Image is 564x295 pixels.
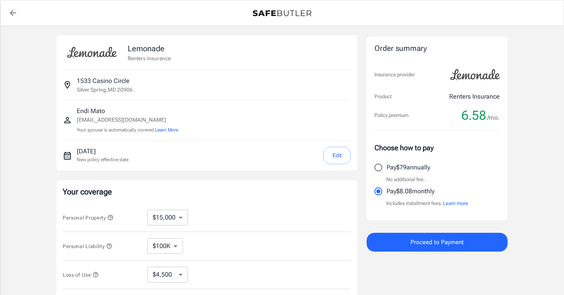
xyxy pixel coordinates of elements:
p: Your spouse is automatically covered. [77,126,178,134]
svg: Insured person [63,115,72,125]
span: /mo. [487,112,500,123]
p: Pay $79 annually [387,163,430,172]
button: Edit [323,147,351,164]
svg: New policy start date [63,151,72,160]
svg: Insured address [63,80,72,90]
span: 6.58 [461,108,486,123]
p: Policy premium [374,112,409,119]
button: Learn more [443,200,468,207]
p: Includes installment fees. [386,200,468,207]
span: Personal Property [63,215,114,221]
p: Insurance provider [374,71,415,79]
button: Learn More [155,126,178,133]
p: [EMAIL_ADDRESS][DOMAIN_NAME] [77,116,178,124]
span: Personal Liability [63,243,112,249]
button: Loss of Use [63,270,99,279]
button: Proceed to Payment [367,233,508,252]
p: No additional fee. [386,176,425,183]
p: Renters Insurance [449,92,500,101]
img: Lemonade [63,41,121,63]
p: Product [374,93,392,101]
a: back to quotes [5,5,21,21]
p: New policy effective date [77,156,128,163]
p: Your coverage [63,186,351,197]
p: Endi Mato [77,106,178,116]
p: Renters Insurance [128,54,171,62]
p: Pay $8.08 monthly [387,187,434,196]
button: Personal Property [63,213,114,222]
p: [DATE] [77,147,128,156]
span: Proceed to Payment [410,237,464,247]
div: Order summary [374,43,500,54]
button: Personal Liability [63,241,112,251]
img: Back to quotes [253,10,311,16]
p: Silver Spring , MD 20906 [77,86,133,94]
img: Lemonade [446,64,504,86]
p: 1533 Casino Circle [77,76,130,86]
p: Lemonade [128,43,171,54]
span: Loss of Use [63,272,99,278]
p: Choose how to pay [374,142,500,153]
